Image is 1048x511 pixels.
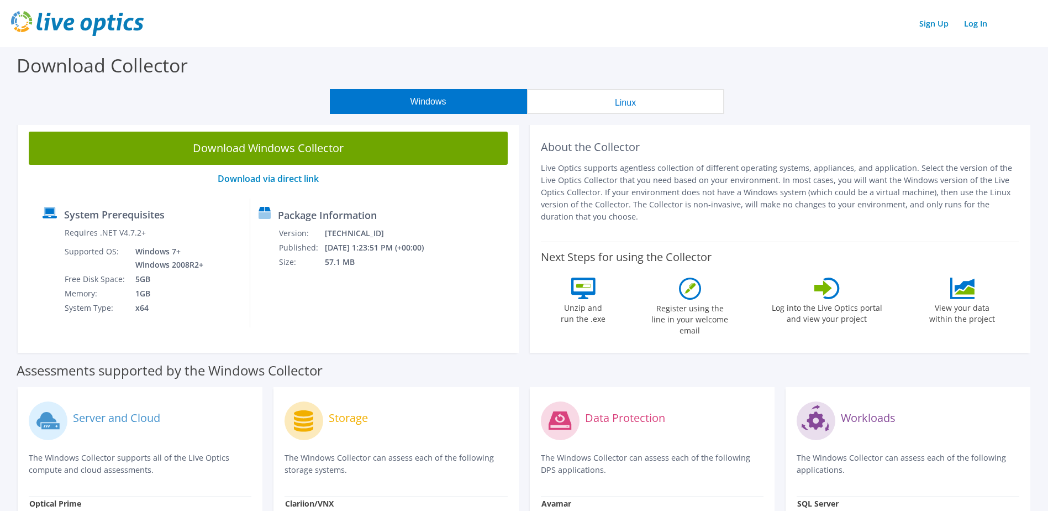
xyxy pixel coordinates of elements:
label: Storage [329,413,368,424]
td: Version: [278,226,324,241]
td: [TECHNICAL_ID] [324,226,439,241]
label: System Prerequisites [64,209,165,220]
label: Log into the Live Optics portal and view your project [771,299,883,325]
h2: About the Collector [541,140,1020,154]
label: View your data within the project [923,299,1002,325]
a: Sign Up [914,15,954,32]
label: Server and Cloud [73,413,160,424]
p: The Windows Collector can assess each of the following applications. [797,452,1019,476]
label: Workloads [841,413,896,424]
td: 5GB [127,272,206,286]
p: The Windows Collector supports all of the Live Optics compute and cloud assessments. [29,452,251,476]
button: Linux [527,89,724,114]
p: The Windows Collector can assess each of the following DPS applications. [541,452,763,476]
td: Size: [278,255,324,269]
button: Windows [330,89,527,114]
td: 57.1 MB [324,255,439,269]
label: Data Protection [585,413,665,424]
p: Live Optics supports agentless collection of different operating systems, appliances, and applica... [541,162,1020,223]
td: System Type: [64,301,127,315]
strong: SQL Server [797,498,839,509]
label: Next Steps for using the Collector [541,251,712,264]
td: [DATE] 1:23:51 PM (+00:00) [324,241,439,255]
a: Download Windows Collector [29,132,508,165]
label: Unzip and run the .exe [558,299,609,325]
td: Supported OS: [64,244,127,272]
strong: Clariion/VNX [285,498,334,509]
strong: Optical Prime [29,498,81,509]
img: live_optics_svg.svg [11,11,144,36]
label: Download Collector [17,53,188,78]
td: Memory: [64,286,127,301]
a: Download via direct link [218,173,319,185]
td: Windows 7+ Windows 2008R2+ [127,244,206,272]
strong: Avamar [541,498,571,509]
a: Log In [959,15,993,32]
label: Requires .NET V4.7.2+ [65,227,146,238]
td: Free Disk Space: [64,272,127,286]
td: x64 [127,301,206,315]
td: 1GB [127,286,206,301]
label: Assessments supported by the Windows Collector [17,365,323,376]
p: The Windows Collector can assess each of the following storage systems. [285,452,507,476]
td: Published: [278,241,324,255]
label: Register using the line in your welcome email [649,300,731,336]
label: Package Information [278,210,377,221]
